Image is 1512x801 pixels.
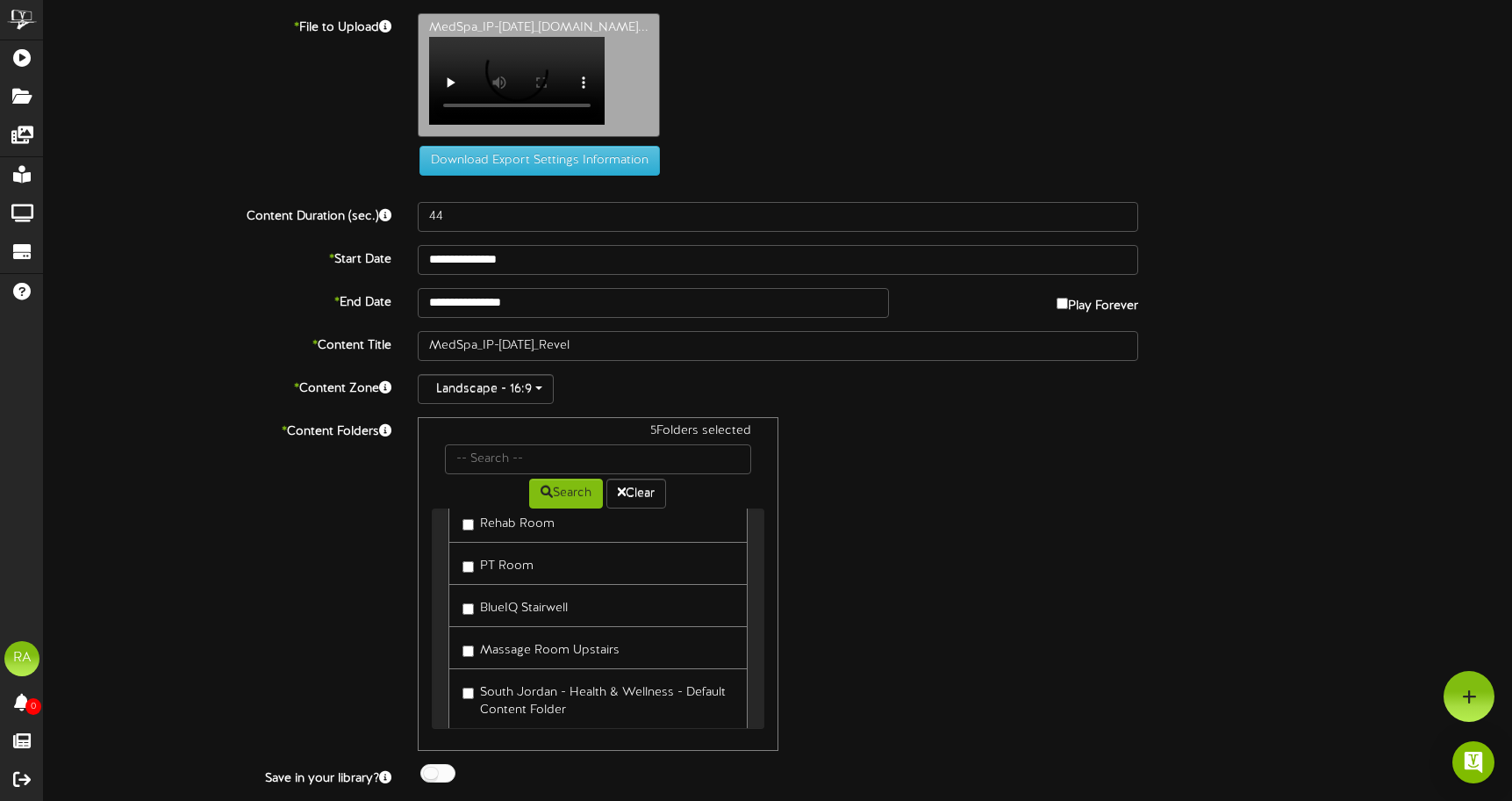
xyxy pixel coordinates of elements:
[462,561,474,573] input: PT Room
[429,37,605,125] video: Your browser does not support HTML5 video.
[1452,741,1494,783] div: Open Intercom Messenger
[462,552,534,575] label: PT Room
[462,646,474,657] input: Massage Room Upstairs
[462,688,474,699] input: South Jordan - Health & Wellness - Default Content Folder
[432,422,764,444] div: 5 Folders selected
[31,13,405,37] label: File to Upload
[445,444,751,474] input: -- Search --
[25,698,41,715] span: 0
[1057,298,1068,309] input: Play Forever
[31,245,405,269] label: Start Date
[31,417,405,441] label: Content Folders
[31,288,405,312] label: End Date
[462,594,568,617] label: BlueIQ Stairwell
[419,146,660,176] button: Download Export Settings Information
[462,603,474,615] input: BlueIQ Stairwell
[411,154,660,167] a: Download Export Settings Information
[4,641,39,676] div: RA
[462,509,555,533] label: Rehab Room
[462,678,734,719] label: South Jordan - Health & Wellness - Default Content Folder
[1057,288,1138,315] label: Play Forever
[31,764,405,788] label: Save in your library?
[418,374,554,404] button: Landscape - 16:9
[31,202,405,226] label: Content Duration (sec.)
[529,479,603,509] button: Search
[606,479,666,509] button: Clear
[462,519,474,530] input: Rehab Room
[462,636,620,660] label: Massage Room Upstairs
[31,374,405,398] label: Content Zone
[418,331,1139,361] input: Title of this Content
[31,331,405,355] label: Content Title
